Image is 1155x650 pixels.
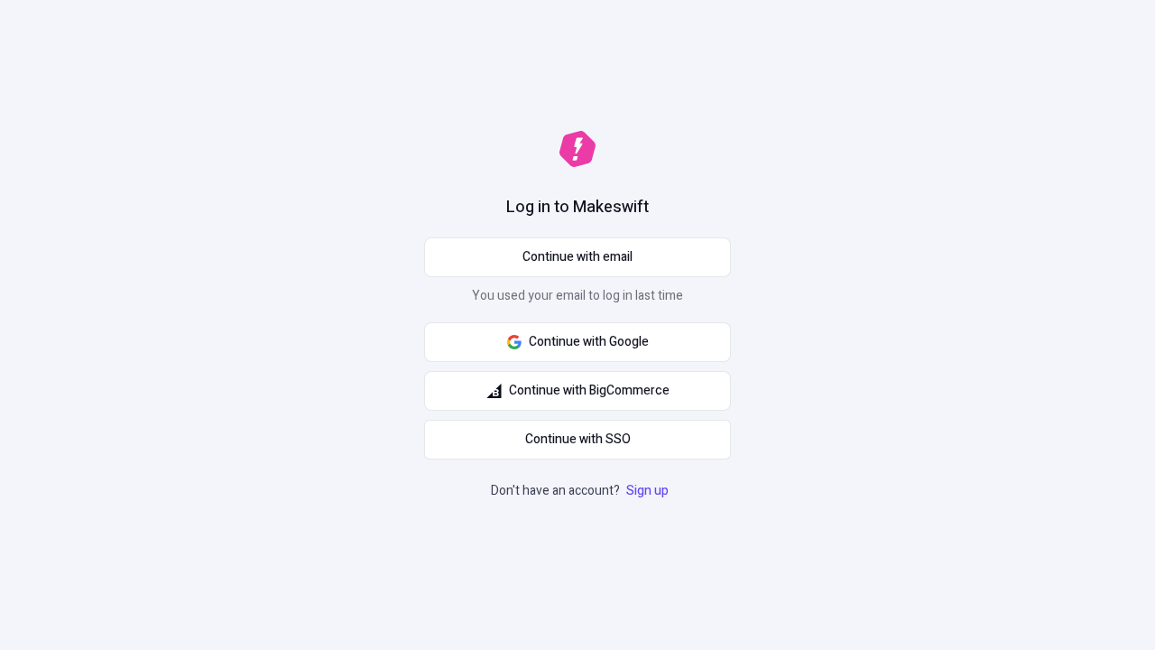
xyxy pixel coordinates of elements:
h1: Log in to Makeswift [506,196,649,219]
button: Continue with BigCommerce [424,371,731,411]
a: Continue with SSO [424,420,731,460]
button: Continue with Google [424,322,731,362]
span: Continue with email [522,247,633,267]
span: Continue with BigCommerce [509,381,670,401]
p: You used your email to log in last time [424,286,731,313]
p: Don't have an account? [491,481,672,501]
a: Sign up [623,481,672,500]
button: Continue with email [424,237,731,277]
span: Continue with Google [529,332,649,352]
